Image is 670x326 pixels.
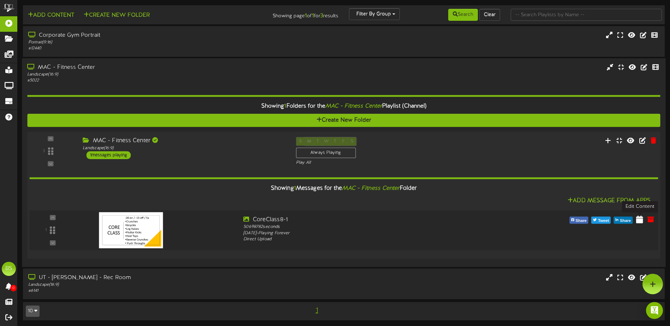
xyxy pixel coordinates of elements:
[28,31,285,40] div: Corporate Gym Portrait
[236,8,344,20] div: Showing page of for results
[243,230,497,236] div: [DATE] - Playing Forever
[574,217,588,225] span: Share
[28,40,285,46] div: Portrait ( 9:16 )
[294,185,296,192] span: 1
[618,217,632,225] span: Share
[284,103,286,109] span: 1
[10,285,17,291] span: 0
[296,147,356,158] div: Always Playing
[448,9,478,21] button: Search
[22,99,665,114] div: Showing Folders for the Playlist (Channel)
[305,13,307,19] strong: 1
[511,9,662,21] input: -- Search Playlists by Name --
[27,64,285,72] div: MAC - Fitness Center
[28,274,285,282] div: UT - [PERSON_NAME] - Rec Room
[27,114,660,127] button: Create New Folder
[597,217,610,225] span: Tweet
[342,185,399,192] i: MAC - Fitness Center
[296,160,445,166] div: Play All
[26,306,40,317] button: 10
[27,72,285,78] div: Landscape ( 16:9 )
[312,13,314,19] strong: 1
[82,11,152,20] button: Create New Folder
[243,236,497,243] div: Direct Upload
[325,103,382,109] i: MAC - Fitness Center
[99,212,163,248] img: bff2e589-edb2-43b3-ba18-0290cd880a25.jpg
[28,46,285,52] div: # 12440
[24,181,663,196] div: Showing Messages for the Folder
[87,151,131,159] div: 1 messages playing
[2,262,16,276] div: BS
[646,302,663,319] div: Open Intercom Messenger
[28,282,285,288] div: Landscape ( 16:9 )
[26,11,76,20] button: Add Content
[565,196,653,205] button: Add Message From Apps
[320,13,323,19] strong: 3
[314,307,320,314] span: 1
[569,217,588,224] button: Share
[243,216,497,224] div: CoreClass8-1
[349,8,400,20] button: Filter By Group
[243,224,497,230] div: 50698782 seconds
[83,137,285,145] div: MAC - Fitness Center
[27,78,285,84] div: # 5022
[614,217,633,224] button: Share
[591,217,611,224] button: Tweet
[28,288,285,294] div: # 6141
[479,9,500,21] button: Clear
[83,145,285,151] div: Landscape ( 16:9 )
